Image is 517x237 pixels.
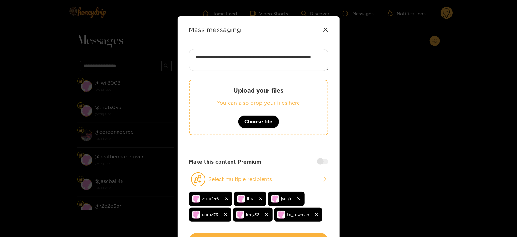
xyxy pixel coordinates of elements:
span: cortiz73 [202,211,218,218]
img: no-avatar.png [192,211,200,219]
img: no-avatar.png [236,211,244,219]
img: no-avatar.png [271,195,279,203]
span: Choose file [245,118,273,126]
p: You can also drop your files here [203,99,315,107]
button: Choose file [238,115,279,128]
span: lb3 [247,195,253,202]
span: jsonj1 [281,195,291,202]
button: Select multiple recipients [189,172,328,187]
strong: Mass messaging [189,26,241,33]
img: no-avatar.png [192,195,200,203]
img: no-avatar.png [237,195,245,203]
img: no-avatar.png [277,211,285,219]
span: tx_towman [287,211,309,218]
strong: Make this content Premium [189,158,262,165]
span: krey32 [246,211,259,218]
p: Upload your files [203,87,315,94]
span: zuko246 [202,195,219,202]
